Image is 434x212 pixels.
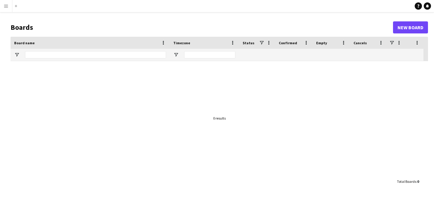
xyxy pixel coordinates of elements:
span: Total Boards [397,179,416,184]
input: Board name Filter Input [25,51,166,58]
input: Timezone Filter Input [184,51,235,58]
span: Cancels [354,41,367,45]
button: Open Filter Menu [173,52,179,58]
span: Status [243,41,254,45]
span: Timezone [173,41,190,45]
button: Open Filter Menu [14,52,20,58]
h1: Boards [11,23,393,32]
a: New Board [393,21,428,33]
div: 0 results [213,116,226,120]
span: Empty [316,41,327,45]
div: : [397,176,419,187]
span: Board name [14,41,35,45]
span: 0 [417,179,419,184]
span: Confirmed [279,41,297,45]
